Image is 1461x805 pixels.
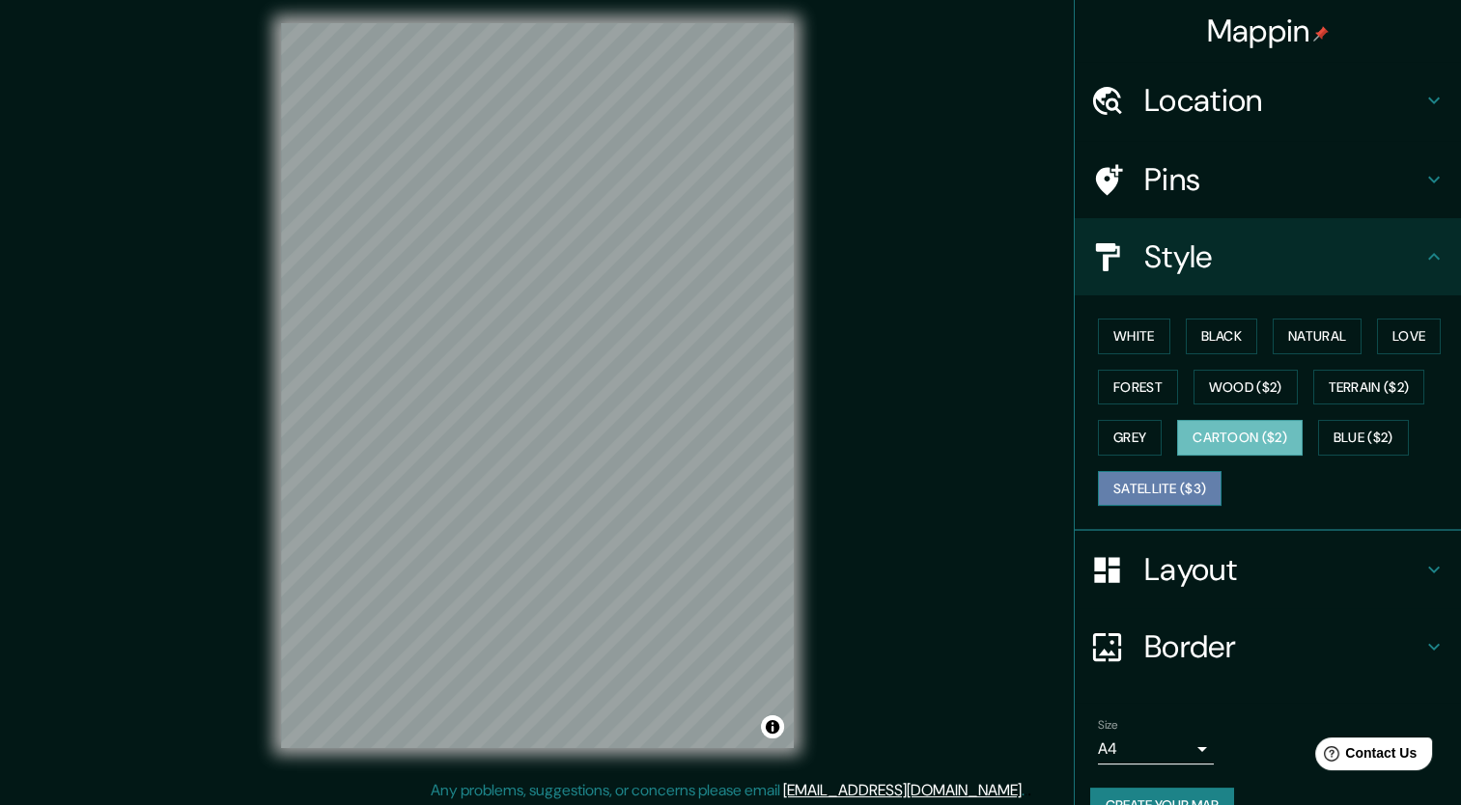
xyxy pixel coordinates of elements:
button: Terrain ($2) [1313,370,1425,405]
div: Border [1075,608,1461,685]
h4: Mappin [1207,12,1330,50]
h4: Style [1144,237,1422,276]
button: Black [1186,319,1258,354]
div: . [1027,779,1031,802]
img: pin-icon.png [1313,26,1329,42]
div: . [1025,779,1027,802]
div: Pins [1075,141,1461,218]
iframe: Help widget launcher [1289,730,1440,784]
button: Love [1377,319,1441,354]
h4: Pins [1144,160,1422,199]
button: Natural [1273,319,1362,354]
button: Blue ($2) [1318,420,1409,456]
a: [EMAIL_ADDRESS][DOMAIN_NAME] [783,780,1022,800]
button: Forest [1098,370,1178,405]
h4: Layout [1144,550,1422,589]
div: Location [1075,62,1461,139]
h4: Border [1144,627,1422,666]
div: Layout [1075,531,1461,608]
button: Wood ($2) [1194,370,1298,405]
label: Size [1098,717,1118,734]
button: White [1098,319,1170,354]
button: Satellite ($3) [1098,471,1222,507]
button: Cartoon ($2) [1177,420,1303,456]
button: Grey [1098,420,1162,456]
div: Style [1075,218,1461,295]
p: Any problems, suggestions, or concerns please email . [431,779,1025,802]
button: Toggle attribution [761,715,784,738]
div: A4 [1098,734,1214,764]
h4: Location [1144,81,1422,120]
canvas: Map [281,23,794,748]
